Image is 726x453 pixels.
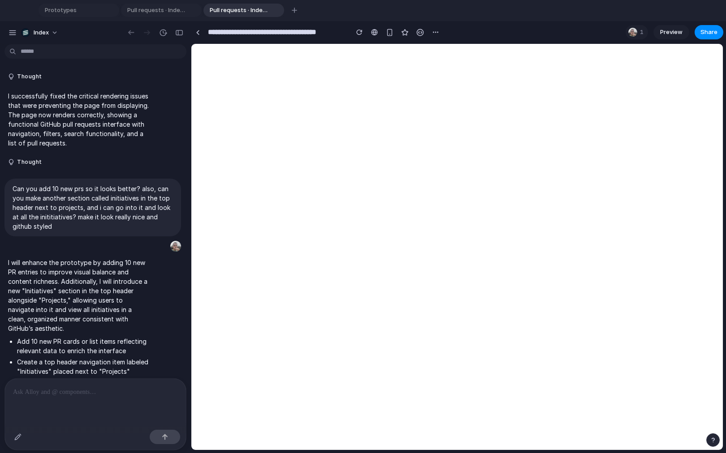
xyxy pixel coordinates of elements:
span: Preview [660,28,683,37]
span: Prototypes [41,6,105,15]
span: Pull requests · Index-Technologies/index [206,6,270,15]
li: Build a dedicated view for initiatives that is easily accessible and clearly structured [17,378,149,397]
p: I successfully fixed the critical rendering issues that were preventing the page from displaying.... [8,91,149,148]
button: Index [17,26,63,40]
div: Prototypes [39,4,119,17]
p: I will enhance the prototype by adding 10 new PR entries to improve visual balance and content ri... [8,258,149,333]
span: Index [34,28,49,37]
span: Pull requests · Index-Technologies/index [124,6,187,15]
div: Pull requests · Index-Technologies/index [203,4,284,17]
div: Pull requests · Index-Technologies/index [121,4,202,17]
li: Add 10 new PR cards or list items reflecting relevant data to enrich the interface [17,337,149,355]
p: Can you add 10 new prs so it looks better? also, can you make another section called initiatives ... [13,184,173,231]
div: 1 [626,25,648,39]
a: Preview [653,25,689,39]
span: 1 [640,28,646,37]
span: Share [700,28,717,37]
button: Share [695,25,723,39]
li: Create a top header navigation item labeled "Initiatives" placed next to "Projects" [17,357,149,376]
